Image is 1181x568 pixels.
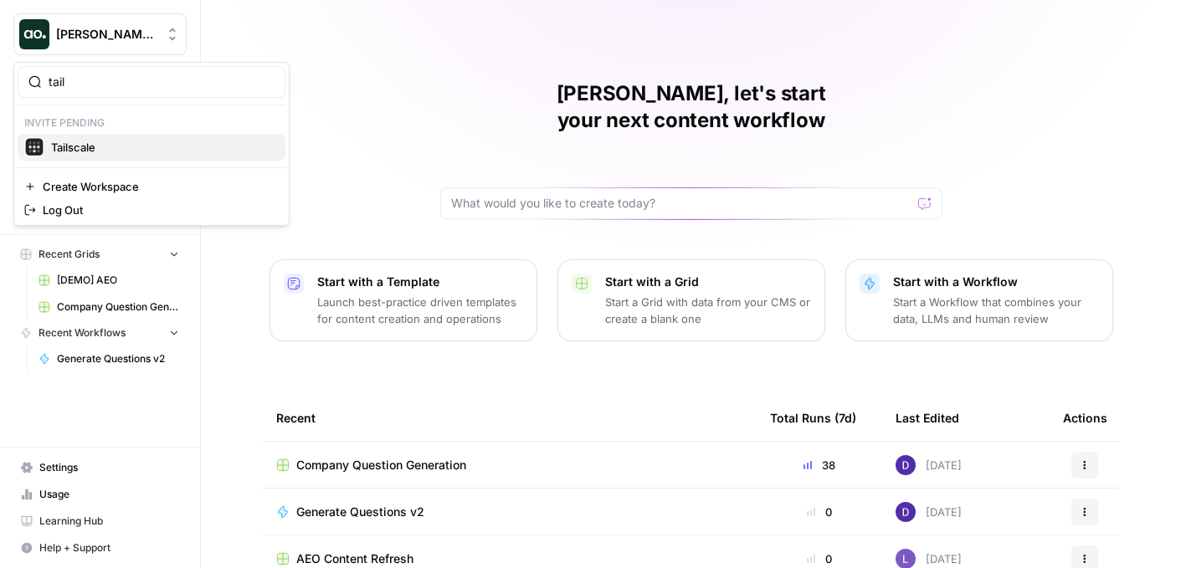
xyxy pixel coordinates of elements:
a: Usage [13,481,187,508]
span: Company Question Generation [57,299,179,315]
input: What would you like to create today? [451,195,911,212]
p: Start a Grid with data from your CMS or create a blank one [605,294,811,327]
div: Workspace: Dillon Test [13,62,290,226]
button: Recent Workflows [13,320,187,345]
a: AEO Content Refresh [276,550,743,567]
img: Tailscale Logo [24,137,44,157]
p: Launch best-practice driven templates for content creation and operations [317,294,523,327]
span: Generate Questions v2 [57,351,179,366]
img: 6clbhjv5t98vtpq4yyt91utag0vy [896,455,916,475]
span: Generate Questions v2 [296,504,424,520]
input: Search Workspaces [49,74,275,90]
p: Start with a Template [317,274,523,290]
span: Help + Support [39,540,179,555]
span: Company Question Generation [296,457,466,473]
p: Start with a Workflow [893,274,1099,290]
div: [DATE] [896,502,962,522]
img: Dillon Test Logo [19,19,49,49]
button: Workspace: Dillon Test [13,13,187,55]
span: Settings [39,460,179,475]
h1: [PERSON_NAME], let's start your next content workflow [440,80,942,134]
p: Invite pending [18,112,285,134]
a: Learning Hub [13,508,187,535]
div: Recent [276,395,743,441]
a: Generate Questions v2 [276,504,743,520]
span: Create Workspace [43,178,272,195]
span: [PERSON_NAME] Test [56,26,157,43]
span: Recent Grids [39,247,100,262]
button: Start with a WorkflowStart a Workflow that combines your data, LLMs and human review [845,259,1113,341]
button: Start with a TemplateLaunch best-practice driven templates for content creation and operations [270,259,537,341]
p: Start a Workflow that combines your data, LLMs and human review [893,294,1099,327]
span: Tailscale [51,139,272,156]
a: Company Question Generation [31,294,187,320]
span: Learning Hub [39,514,179,529]
div: 0 [770,504,869,520]
div: 38 [770,457,869,473]
a: [DEMO] AEO [31,267,187,294]
span: [DEMO] AEO [57,273,179,288]
span: AEO Content Refresh [296,550,413,567]
a: Create Workspace [18,175,285,198]
span: Usage [39,487,179,502]
p: Start with a Grid [605,274,811,290]
a: Log Out [18,198,285,222]
div: Actions [1063,395,1107,441]
button: Start with a GridStart a Grid with data from your CMS or create a blank one [557,259,825,341]
a: Company Question Generation [276,457,743,473]
div: 0 [770,550,869,567]
img: 6clbhjv5t98vtpq4yyt91utag0vy [896,502,916,522]
button: Help + Support [13,535,187,561]
div: [DATE] [896,455,962,475]
span: Log Out [43,202,272,218]
div: Total Runs (7d) [770,395,856,441]
span: Recent Workflows [39,325,126,340]
a: Generate Questions v2 [31,345,187,372]
div: Last Edited [896,395,959,441]
a: Settings [13,454,187,481]
button: Recent Grids [13,242,187,267]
